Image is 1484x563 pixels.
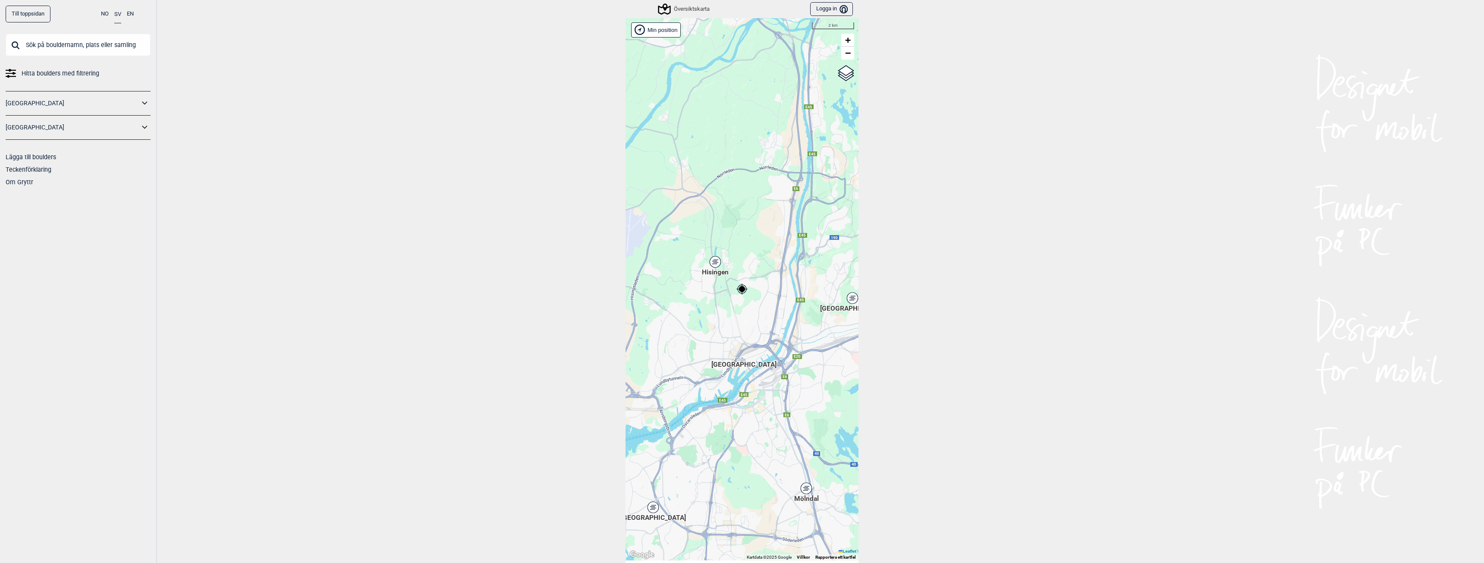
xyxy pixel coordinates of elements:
span: Kartdata ©2025 Google [747,555,792,560]
div: Översiktskarta [659,4,710,14]
a: Öppna detta område i Google Maps (i ett nytt fönster) [628,549,656,560]
a: Villkor (öppnas i en ny flik) [797,555,810,560]
div: Mölndal [804,486,809,491]
a: Leaflet [839,549,856,554]
div: [GEOGRAPHIC_DATA] [651,505,656,510]
a: Teckenförklaring [6,166,51,173]
span: − [845,47,851,58]
div: 2 km [812,22,854,29]
span: Hitta boulders med filtrering [22,67,99,80]
img: Google [628,549,656,560]
a: Hitta boulders med filtrering [6,67,151,80]
a: Rapportera ett kartfel [815,555,856,560]
a: Lägga till boulders [6,154,56,160]
button: EN [127,6,134,22]
button: NO [101,6,109,22]
div: [GEOGRAPHIC_DATA] [850,296,855,301]
a: Till toppsidan [6,6,50,22]
a: [GEOGRAPHIC_DATA] [6,121,139,134]
button: Logga in [810,2,853,16]
div: [GEOGRAPHIC_DATA] [741,352,746,357]
div: Vis min position [631,22,681,38]
div: Hisingen [713,259,718,264]
a: Om Gryttr [6,179,33,186]
a: [GEOGRAPHIC_DATA] [6,97,139,110]
input: Sök på bouldernamn, plats eller samling [6,34,151,56]
a: Layers [838,64,854,83]
a: Zoom in [841,34,854,47]
span: + [845,35,851,45]
button: SV [114,6,121,23]
a: Zoom out [841,47,854,60]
